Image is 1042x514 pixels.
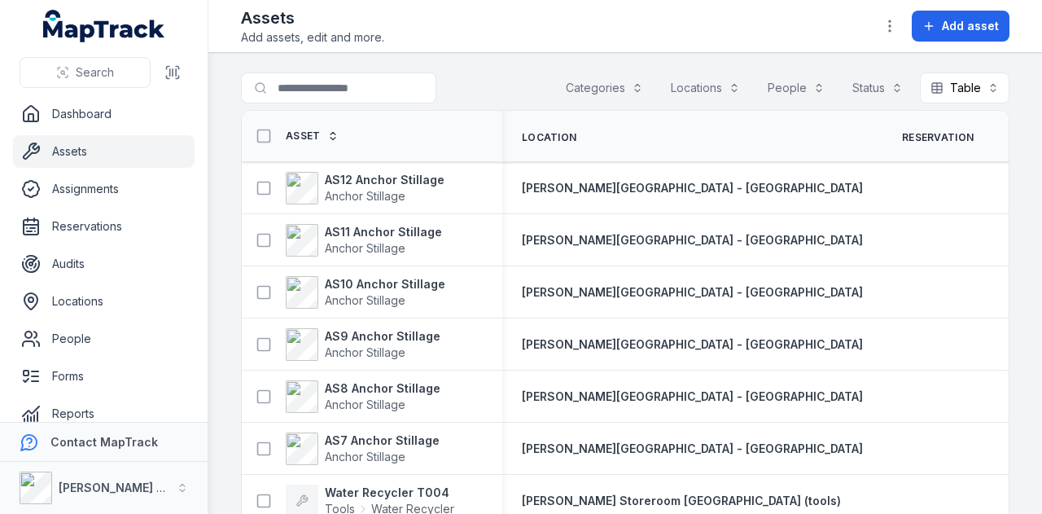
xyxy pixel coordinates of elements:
[522,285,863,299] span: [PERSON_NAME][GEOGRAPHIC_DATA] - [GEOGRAPHIC_DATA]
[325,345,405,359] span: Anchor Stillage
[920,72,1009,103] button: Table
[522,494,841,507] span: [PERSON_NAME] Storeroom [GEOGRAPHIC_DATA] (tools)
[76,64,114,81] span: Search
[522,233,863,247] span: [PERSON_NAME][GEOGRAPHIC_DATA] - [GEOGRAPHIC_DATA]
[522,337,863,351] span: [PERSON_NAME][GEOGRAPHIC_DATA] - [GEOGRAPHIC_DATA]
[286,130,321,143] span: Asset
[942,18,999,34] span: Add asset
[13,210,195,243] a: Reservations
[912,11,1009,42] button: Add asset
[13,248,195,280] a: Audits
[241,29,384,46] span: Add assets, edit and more.
[522,389,863,405] a: [PERSON_NAME][GEOGRAPHIC_DATA] - [GEOGRAPHIC_DATA]
[13,285,195,318] a: Locations
[13,135,195,168] a: Assets
[13,173,195,205] a: Assignments
[522,181,863,195] span: [PERSON_NAME][GEOGRAPHIC_DATA] - [GEOGRAPHIC_DATA]
[522,442,863,455] span: [PERSON_NAME][GEOGRAPHIC_DATA] - [GEOGRAPHIC_DATA]
[286,328,440,361] a: AS9 Anchor StillageAnchor Stillage
[20,57,151,88] button: Search
[522,284,863,301] a: [PERSON_NAME][GEOGRAPHIC_DATA] - [GEOGRAPHIC_DATA]
[842,72,913,103] button: Status
[522,131,576,144] span: Location
[286,380,440,413] a: AS8 Anchor StillageAnchor Stillage
[325,433,440,449] strong: AS7 Anchor Stillage
[325,189,405,203] span: Anchor Stillage
[555,72,654,103] button: Categories
[325,450,405,463] span: Anchor Stillage
[325,380,440,397] strong: AS8 Anchor Stillage
[325,293,405,307] span: Anchor Stillage
[325,224,442,240] strong: AS11 Anchor Stillage
[13,323,195,355] a: People
[59,481,192,494] strong: [PERSON_NAME] Group
[522,441,863,457] a: [PERSON_NAME][GEOGRAPHIC_DATA] - [GEOGRAPHIC_DATA]
[43,10,165,42] a: MapTrack
[50,435,158,449] strong: Contact MapTrack
[325,276,445,292] strong: AS10 Anchor Stillage
[522,336,863,353] a: [PERSON_NAME][GEOGRAPHIC_DATA] - [GEOGRAPHIC_DATA]
[325,172,444,188] strong: AS12 Anchor Stillage
[902,131,974,144] span: Reservation
[13,98,195,130] a: Dashboard
[241,7,384,29] h2: Assets
[325,485,454,501] strong: Water Recycler T004
[13,398,195,430] a: Reports
[522,389,863,403] span: [PERSON_NAME][GEOGRAPHIC_DATA] - [GEOGRAPHIC_DATA]
[325,398,405,411] span: Anchor Stillage
[522,180,863,196] a: [PERSON_NAME][GEOGRAPHIC_DATA] - [GEOGRAPHIC_DATA]
[660,72,751,103] button: Locations
[757,72,835,103] button: People
[325,241,405,255] span: Anchor Stillage
[522,493,841,509] a: [PERSON_NAME] Storeroom [GEOGRAPHIC_DATA] (tools)
[286,276,445,309] a: AS10 Anchor StillageAnchor Stillage
[325,328,440,345] strong: AS9 Anchor Stillage
[13,360,195,393] a: Forms
[286,224,442,257] a: AS11 Anchor StillageAnchor Stillage
[286,172,444,204] a: AS12 Anchor StillageAnchor Stillage
[286,433,440,465] a: AS7 Anchor StillageAnchor Stillage
[522,232,863,248] a: [PERSON_NAME][GEOGRAPHIC_DATA] - [GEOGRAPHIC_DATA]
[286,130,339,143] a: Asset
